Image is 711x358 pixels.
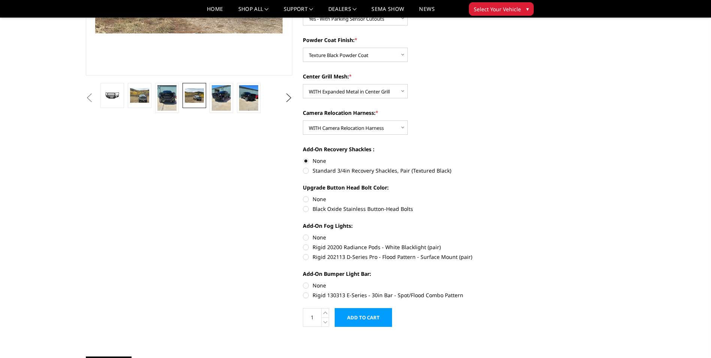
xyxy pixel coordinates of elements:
a: shop all [238,6,269,17]
label: Standard 3/4in Recovery Shackles, Pair (Textured Black) [303,167,510,174]
label: Rigid 20200 Radiance Pods - White Blacklight (pair) [303,243,510,251]
label: Camera Relocation Harness: [303,109,510,117]
label: None [303,157,510,165]
a: Home [207,6,223,17]
img: 2024-2025 GMC 2500-3500 - Freedom Series - Extreme Front Bumper [185,88,204,102]
label: Center Grill Mesh: [303,72,510,80]
label: None [303,281,510,289]
a: Dealers [328,6,357,17]
img: 2024-2025 GMC 2500-3500 - Freedom Series - Extreme Front Bumper [212,85,231,111]
label: Add-On Recovery Shackles : [303,145,510,153]
a: News [419,6,434,17]
label: Rigid 202113 D-Series Pro - Flood Pattern - Surface Mount (pair) [303,253,510,261]
input: Add to Cart [335,308,392,327]
span: Select Your Vehicle [474,5,521,13]
span: ▾ [526,5,529,13]
label: Rigid 130313 E-Series - 30in Bar - Spot/Flood Combo Pattern [303,291,510,299]
label: None [303,233,510,241]
img: 2024-2025 GMC 2500-3500 - Freedom Series - Extreme Front Bumper [157,85,177,111]
label: None [303,195,510,203]
button: Next [283,92,294,104]
button: Select Your Vehicle [469,2,534,16]
a: Support [284,6,313,17]
label: Black Oxide Stainless Button-Head Bolts [303,205,510,213]
img: 2024-2025 GMC 2500-3500 - Freedom Series - Extreme Front Bumper [103,91,122,100]
label: Add-On Fog Lights: [303,222,510,230]
label: Add-On Bumper Light Bar: [303,270,510,278]
label: Powder Coat Finish: [303,36,510,44]
img: 2024-2025 GMC 2500-3500 - Freedom Series - Extreme Front Bumper [239,85,258,111]
a: SEMA Show [371,6,404,17]
label: Upgrade Button Head Bolt Color: [303,184,510,191]
button: Previous [84,92,95,104]
img: 2024-2025 GMC 2500-3500 - Freedom Series - Extreme Front Bumper [130,88,149,102]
